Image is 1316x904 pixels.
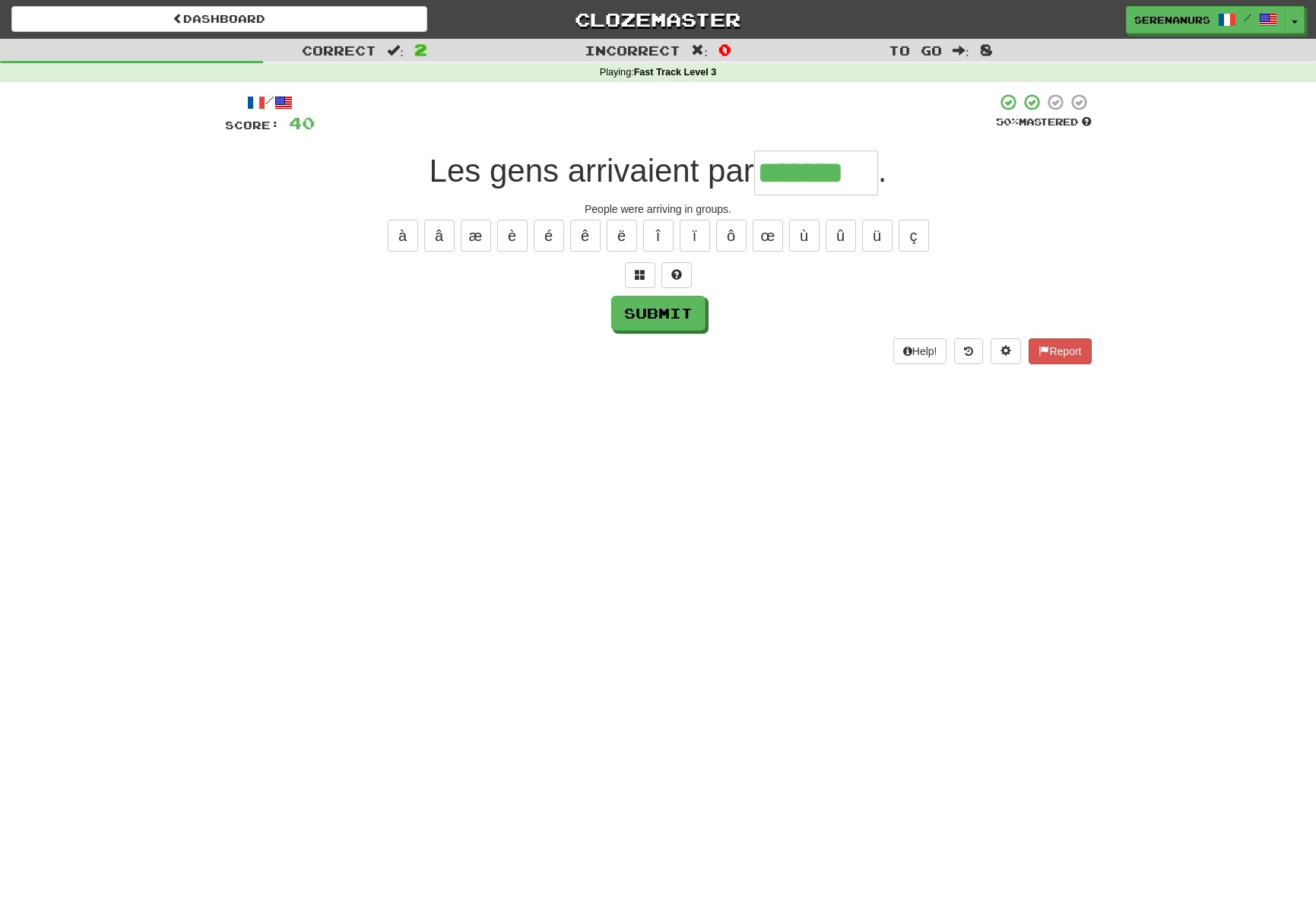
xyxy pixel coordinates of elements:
[753,220,783,252] button: œ
[611,296,706,331] button: Submit
[996,116,1019,128] span: 50 %
[889,43,942,58] span: To go
[878,153,887,189] span: .
[1244,12,1251,23] span: /
[424,220,455,252] button: â
[607,220,637,252] button: ë
[430,153,754,189] span: Les gens arrivaient par
[585,43,680,58] span: Incorrect
[826,220,856,252] button: û
[1126,6,1286,33] a: SerenaNurs /
[1134,13,1210,27] span: SerenaNurs
[450,6,866,33] a: Clozemaster
[289,113,315,132] span: 40
[716,220,747,252] button: ô
[691,44,708,57] span: :
[789,220,820,252] button: ù
[225,119,280,132] span: Score:
[388,220,418,252] button: à
[534,220,564,252] button: é
[1029,338,1091,364] button: Report
[954,338,983,364] button: Round history (alt+y)
[414,40,427,59] span: 2
[661,262,692,288] button: Single letter hint - you only get 1 per sentence and score half the points! alt+h
[718,40,731,59] span: 0
[225,93,315,112] div: /
[497,220,528,252] button: è
[11,6,427,32] a: Dashboard
[634,67,717,78] strong: Fast Track Level 3
[953,44,969,57] span: :
[570,220,601,252] button: ê
[996,116,1092,129] div: Mastered
[980,40,993,59] span: 8
[893,338,947,364] button: Help!
[387,44,404,57] span: :
[862,220,893,252] button: ü
[899,220,929,252] button: ç
[625,262,655,288] button: Switch sentence to multiple choice alt+p
[680,220,710,252] button: ï
[461,220,491,252] button: æ
[302,43,376,58] span: Correct
[225,201,1092,217] div: People were arriving in groups.
[643,220,674,252] button: î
